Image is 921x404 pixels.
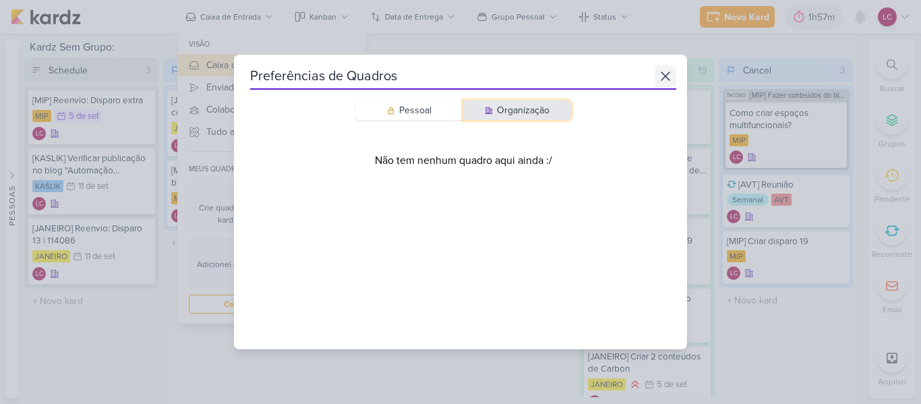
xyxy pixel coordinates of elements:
button: Organização [463,100,571,120]
button: Pessoal [355,100,463,120]
div: Organização [497,103,549,117]
div: Pessoal [399,103,432,117]
div: Preferências de Quadros [250,67,397,86]
div: Não tem nenhum quadro aqui ainda :/ [250,131,676,169]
